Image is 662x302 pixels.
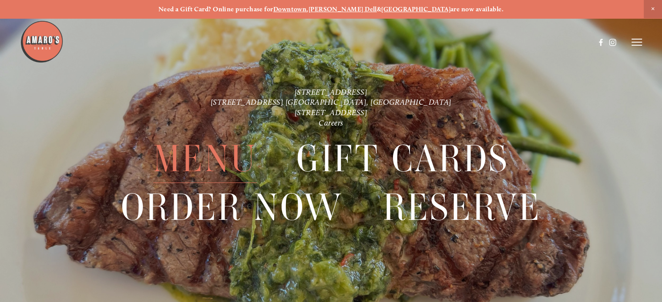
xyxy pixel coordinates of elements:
a: Order Now [121,183,343,231]
a: [STREET_ADDRESS] [295,108,368,117]
strong: Need a Gift Card? Online purchase for [158,5,273,13]
span: Order Now [121,183,343,232]
strong: , [306,5,308,13]
a: Downtown [273,5,307,13]
a: [GEOGRAPHIC_DATA] [381,5,450,13]
a: [PERSON_NAME] Dell [309,5,377,13]
span: Reserve [383,183,541,232]
a: [STREET_ADDRESS] [295,87,368,96]
strong: & [377,5,381,13]
a: Gift Cards [296,135,509,183]
strong: are now available. [450,5,504,13]
a: [STREET_ADDRESS] [GEOGRAPHIC_DATA], [GEOGRAPHIC_DATA] [211,97,452,107]
img: Amaro's Table [20,20,64,63]
a: Careers [319,118,343,128]
a: Menu [153,135,257,183]
a: Reserve [383,183,541,231]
